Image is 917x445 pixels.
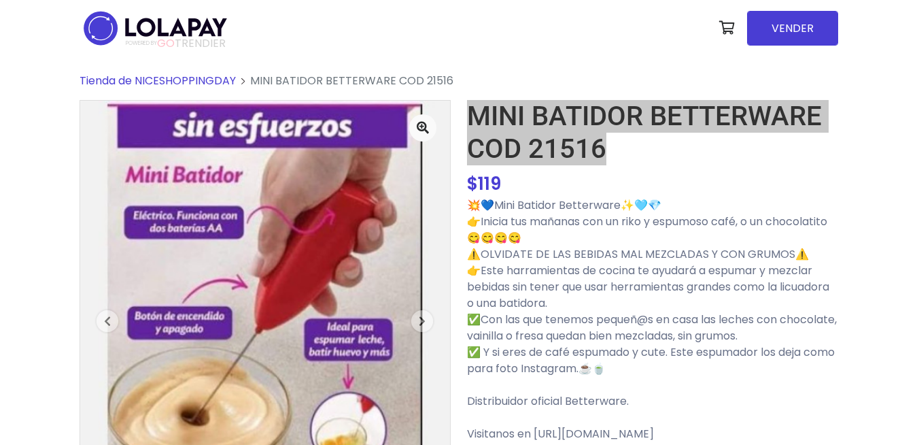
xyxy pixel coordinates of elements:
[80,73,236,88] a: Tienda de NICESHOPPINGDAY
[250,73,453,88] span: MINI BATIDOR BETTERWARE COD 21516
[157,35,175,51] span: GO
[747,11,838,46] a: VENDER
[467,100,838,165] h1: MINI BATIDOR BETTERWARE COD 21516
[126,37,226,50] span: TRENDIER
[126,39,157,47] span: POWERED BY
[80,7,231,50] img: logo
[80,73,838,100] nav: breadcrumb
[478,171,501,196] span: 119
[467,171,838,197] div: $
